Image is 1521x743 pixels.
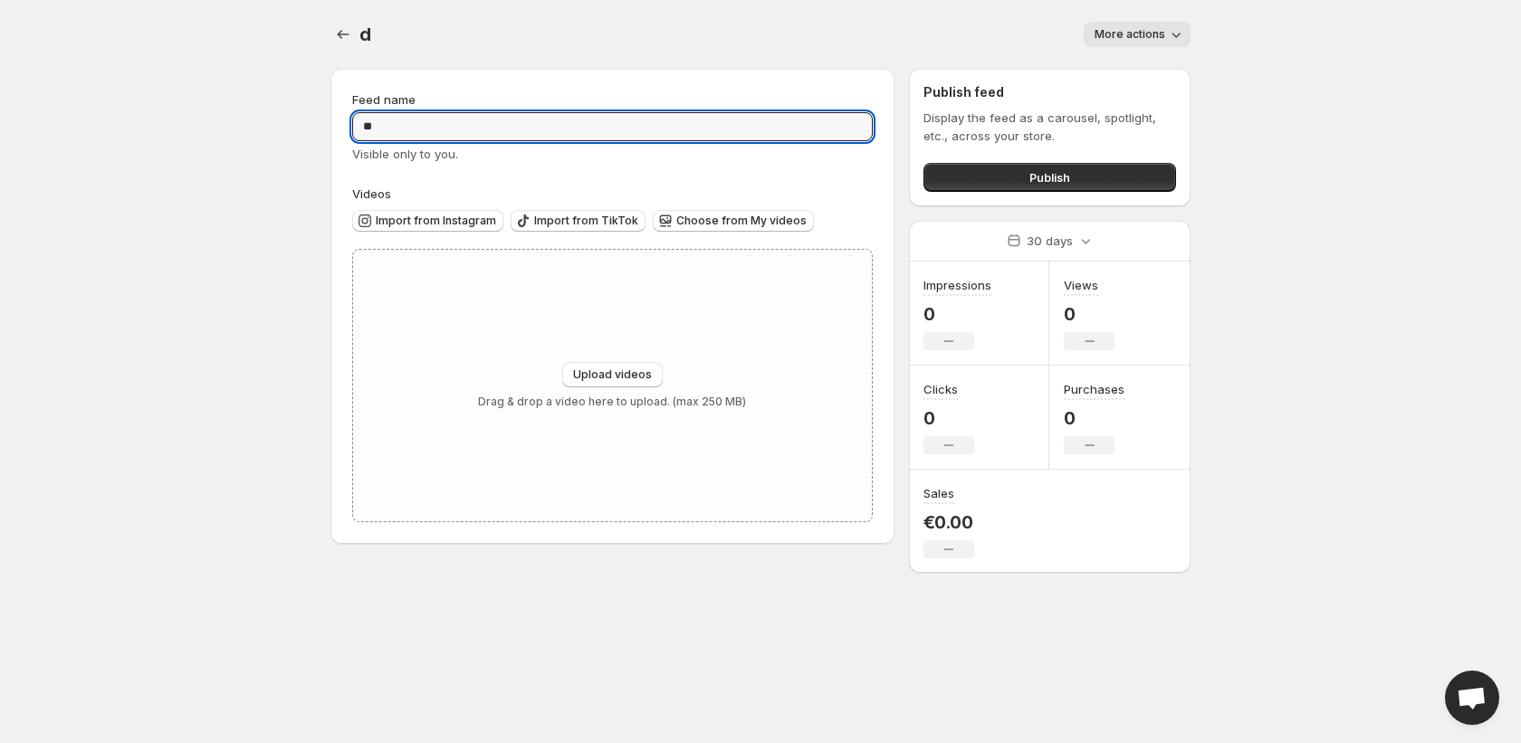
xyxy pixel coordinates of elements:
[1064,407,1124,429] p: 0
[923,163,1176,192] button: Publish
[923,407,974,429] p: 0
[1445,671,1499,725] a: Open chat
[1064,276,1098,294] h3: Views
[330,22,356,47] button: Settings
[352,147,458,161] span: Visible only to you.
[676,214,807,228] span: Choose from My videos
[923,83,1176,101] h2: Publish feed
[1064,380,1124,398] h3: Purchases
[923,109,1176,145] p: Display the feed as a carousel, spotlight, etc., across your store.
[923,303,991,325] p: 0
[653,210,814,232] button: Choose from My videos
[352,186,391,201] span: Videos
[1095,27,1165,42] span: More actions
[923,380,958,398] h3: Clicks
[573,367,652,382] span: Upload videos
[562,362,663,387] button: Upload videos
[534,214,638,228] span: Import from TikTok
[923,511,974,533] p: €0.00
[352,92,416,107] span: Feed name
[1064,303,1114,325] p: 0
[359,24,371,45] span: d
[1029,168,1070,186] span: Publish
[511,210,646,232] button: Import from TikTok
[923,484,954,502] h3: Sales
[478,395,746,409] p: Drag & drop a video here to upload. (max 250 MB)
[1027,232,1073,250] p: 30 days
[376,214,496,228] span: Import from Instagram
[352,210,503,232] button: Import from Instagram
[923,276,991,294] h3: Impressions
[1084,22,1191,47] button: More actions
